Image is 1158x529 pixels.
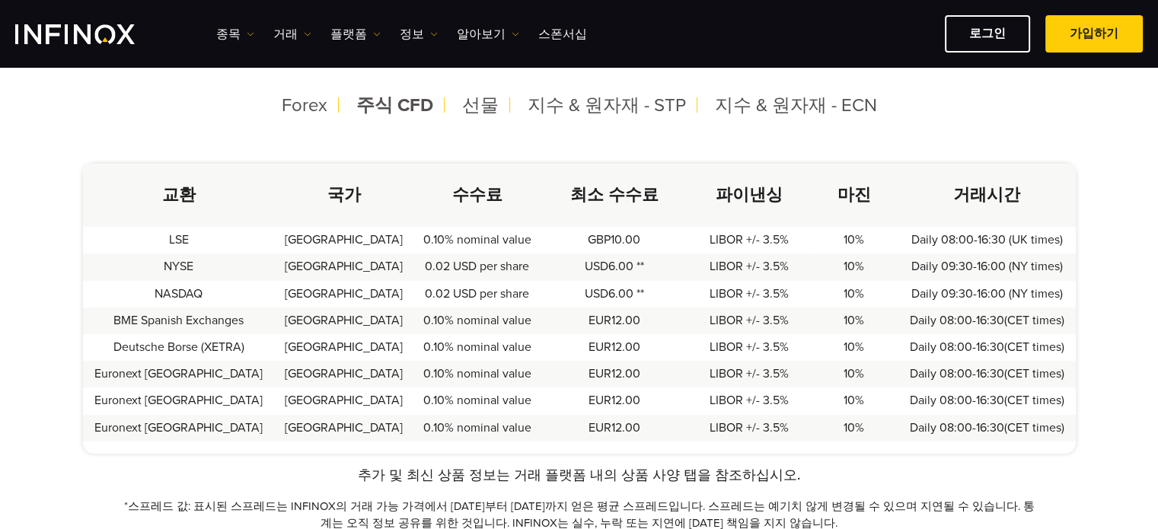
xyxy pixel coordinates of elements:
a: 알아보기 [457,25,519,43]
th: 마진 [810,164,898,227]
td: [GEOGRAPHIC_DATA] [275,281,413,308]
a: 거래 [273,25,311,43]
th: 수수료 [413,164,541,227]
td: NASDAQ [83,281,275,308]
th: 국가 [275,164,413,227]
a: 플랫폼 [330,25,381,43]
td: 10% [810,227,898,253]
td: 10% [810,361,898,387]
td: LSE [83,227,275,253]
td: 0.10% nominal value [413,308,541,334]
span: 지수 & 원자재 - STP [528,94,686,116]
td: [GEOGRAPHIC_DATA] [275,361,413,387]
td: [GEOGRAPHIC_DATA] [275,334,413,361]
a: 로그인 [945,15,1030,53]
td: Daily 09:30-16:00 (NY times) [898,253,1075,280]
td: LIBOR +/- 3.5% [687,227,811,253]
a: 스폰서십 [538,25,587,43]
td: 0.10% nominal value [413,361,541,387]
a: INFINOX Logo [15,24,171,44]
td: EUR12.00 [541,361,687,387]
td: [GEOGRAPHIC_DATA] [275,387,413,414]
td: [GEOGRAPHIC_DATA] [275,415,413,441]
th: 최소 수수료 [541,164,687,227]
td: 10% [810,281,898,308]
td: Daily 08:00-16:30(CET times) [898,387,1075,414]
span: 선물 [462,94,499,116]
td: LIBOR +/- 3.5% [687,308,811,334]
td: [GEOGRAPHIC_DATA] [275,253,413,280]
td: EUR12.00 [541,415,687,441]
td: 0.10% nominal value [413,415,541,441]
td: Daily 08:00-16:30 (UK times) [898,227,1075,253]
td: LIBOR +/- 3.5% [687,334,811,361]
td: Daily 08:00-16:30(CET times) [898,308,1075,334]
td: Daily 08:00-16:30(CET times) [898,415,1075,441]
td: EUR12.00 [541,308,687,334]
td: LIBOR +/- 3.5% [687,387,811,414]
td: 0.10% nominal value [413,227,541,253]
a: 가입하기 [1045,15,1143,53]
td: 10% [810,415,898,441]
td: LIBOR +/- 3.5% [687,281,811,308]
td: LIBOR +/- 3.5% [687,361,811,387]
td: Euronext [GEOGRAPHIC_DATA] [83,415,275,441]
td: LIBOR +/- 3.5% [687,253,811,280]
td: Daily 08:00-16:30(CET times) [898,334,1075,361]
td: BME Spanish Exchanges [83,308,275,334]
a: 정보 [400,25,438,43]
td: 0.10% nominal value [413,334,541,361]
th: 파이낸싱 [687,164,811,227]
span: Forex [282,94,327,116]
span: 지수 & 원자재 - ECN [715,94,877,116]
td: Euronext [GEOGRAPHIC_DATA] [83,361,275,387]
td: Daily 09:30-16:00 (NY times) [898,281,1075,308]
td: 0.10% nominal value [413,387,541,414]
td: USD6.00 ** [541,281,687,308]
p: 추가 및 최신 상품 정보는 거래 플랫폼 내의 상품 사양 탭을 참조하십시오. [120,465,1039,486]
td: 0.02 USD per share [413,281,541,308]
td: GBP10.00 [541,227,687,253]
td: [GEOGRAPHIC_DATA] [275,227,413,253]
td: Daily 08:00-16:30(CET times) [898,361,1075,387]
th: 교환 [83,164,275,227]
td: LIBOR +/- 3.5% [687,415,811,441]
th: 거래시간 [898,164,1075,227]
td: 0.02 USD per share [413,253,541,280]
td: 10% [810,387,898,414]
td: 10% [810,334,898,361]
td: USD6.00 ** [541,253,687,280]
span: 주식 CFD [356,94,433,116]
a: 종목 [216,25,254,43]
td: NYSE [83,253,275,280]
td: Euronext [GEOGRAPHIC_DATA] [83,387,275,414]
td: EUR12.00 [541,334,687,361]
td: 10% [810,308,898,334]
td: Deutsche Borse (XETRA) [83,334,275,361]
td: EUR12.00 [541,387,687,414]
td: [GEOGRAPHIC_DATA] [275,308,413,334]
td: 10% [810,253,898,280]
